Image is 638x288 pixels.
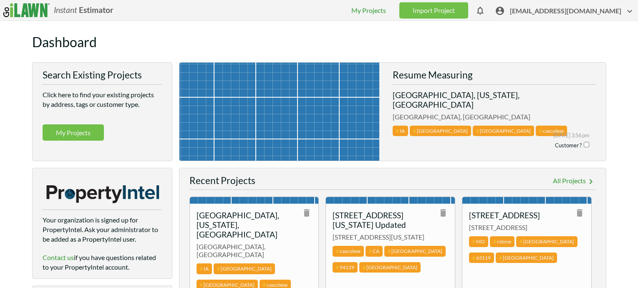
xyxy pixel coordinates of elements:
[43,215,162,244] p: Your organization is signed up for PropertyIntel. Ask your administrator to be added as a Propert...
[43,69,162,84] h2: Search Existing Projects
[469,236,488,247] span: MO
[43,124,104,141] a: My Projects
[214,263,275,274] span: [GEOGRAPHIC_DATA]
[516,236,577,247] span: [GEOGRAPHIC_DATA]
[393,113,606,121] span: [GEOGRAPHIC_DATA], [GEOGRAPHIC_DATA]
[393,69,596,84] h2: Resume Measuring
[197,263,212,274] span: IA
[462,197,591,277] a: [STREET_ADDRESS][STREET_ADDRESS]MOrstone[GEOGRAPHIC_DATA]63119[GEOGRAPHIC_DATA]
[333,210,418,230] h3: [STREET_ADDRESS][US_STATE] Updated
[553,177,596,187] a: All Projects
[399,2,468,18] a: Import Project
[575,208,585,218] i: delete
[43,182,162,210] img: logo_property_intel-2.svg
[32,34,606,54] h1: Dashboard
[555,142,589,149] span: Customer ?
[496,253,557,263] span: [GEOGRAPHIC_DATA]
[189,175,596,190] h2: Recent Projects
[302,208,312,218] i: delete
[197,243,312,258] span: [GEOGRAPHIC_DATA], [GEOGRAPHIC_DATA]
[366,246,383,256] span: CA
[359,262,421,273] span: [GEOGRAPHIC_DATA]
[333,246,364,256] span: cascolese
[43,253,74,261] a: Contact us
[410,126,471,136] span: [GEOGRAPHIC_DATA]
[473,126,534,136] span: [GEOGRAPHIC_DATA]
[490,236,514,247] span: rstone
[179,83,606,156] a: [GEOGRAPHIC_DATA], [US_STATE], [GEOGRAPHIC_DATA][GEOGRAPHIC_DATA], [GEOGRAPHIC_DATA]IA[GEOGRAPHIC...
[469,223,585,231] span: [STREET_ADDRESS]
[393,126,408,136] span: IA
[3,3,50,17] img: logo_ilawn-fc6f26f1d8ad70084f1b6503d5cbc38ca19f1e498b32431160afa0085547e742.svg
[469,253,494,263] span: 63119
[333,233,448,241] span: [STREET_ADDRESS][US_STATE]
[384,246,446,256] span: [GEOGRAPHIC_DATA]
[586,177,596,187] i: 
[553,131,590,139] span: [DATE] 3:56 pm
[495,6,505,16] i: 
[510,6,635,19] span: [EMAIL_ADDRESS][DOMAIN_NAME]
[438,208,448,218] i: delete
[43,90,162,109] p: Click here to find your existing projects by address, tags or customer type.
[54,5,77,15] i: Instant
[333,262,358,273] span: 94129
[197,210,282,239] h3: [GEOGRAPHIC_DATA], [US_STATE], [GEOGRAPHIC_DATA]
[326,197,455,286] a: [STREET_ADDRESS][US_STATE] Updated[STREET_ADDRESS][US_STATE]cascoleseCA[GEOGRAPHIC_DATA]94129[GEO...
[553,177,586,184] span: All Projects
[351,6,386,14] a: My Projects
[79,5,113,15] b: Estimator
[469,210,555,220] h3: [STREET_ADDRESS]
[536,126,567,136] span: cascolese
[393,90,576,109] h3: [GEOGRAPHIC_DATA], [US_STATE], [GEOGRAPHIC_DATA]
[43,253,156,271] span: if you have questions related to your PropertyIntel account.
